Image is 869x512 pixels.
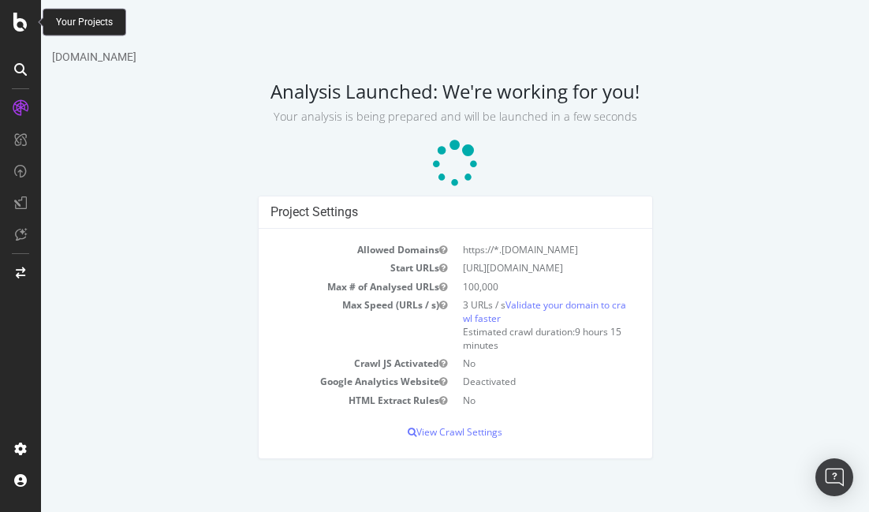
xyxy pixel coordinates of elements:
p: View Crawl Settings [229,425,599,439]
td: No [414,391,599,409]
td: Deactivated [414,372,599,391]
div: Open Intercom Messenger [815,458,853,496]
h2: Analysis Launched: We're working for you! [11,80,817,125]
a: Validate your domain to crawl faster [422,298,585,325]
div: Your Projects [56,16,113,29]
td: 100,000 [414,278,599,296]
td: Max Speed (URLs / s) [229,296,415,355]
td: https://*.[DOMAIN_NAME] [414,241,599,259]
td: Start URLs [229,259,415,277]
td: [URL][DOMAIN_NAME] [414,259,599,277]
h4: Project Settings [229,204,599,220]
td: Crawl JS Activated [229,354,415,372]
div: [DOMAIN_NAME] [11,49,817,65]
small: Your analysis is being prepared and will be launched in a few seconds [233,109,596,124]
td: Max # of Analysed URLs [229,278,415,296]
td: No [414,354,599,372]
div: sb [11,16,817,49]
td: 3 URLs / s Estimated crawl duration: [414,296,599,355]
td: HTML Extract Rules [229,391,415,409]
td: Google Analytics Website [229,372,415,391]
td: Allowed Domains [229,241,415,259]
span: 9 hours 15 minutes [422,325,580,352]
